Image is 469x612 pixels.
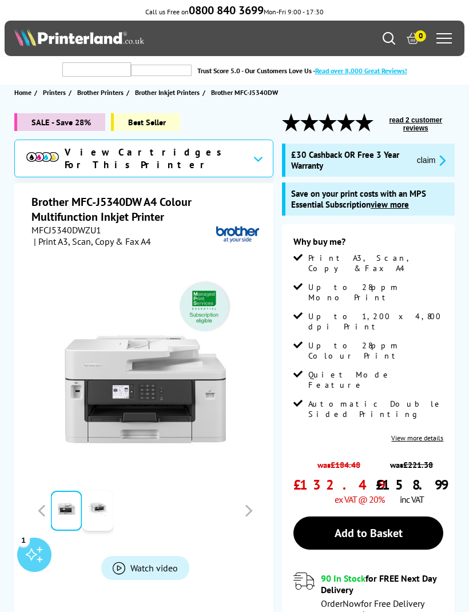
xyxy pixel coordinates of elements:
[189,3,264,18] b: 0800 840 3699
[130,562,178,574] span: Watch video
[293,236,443,253] div: Why buy me?
[383,32,395,45] a: Search
[57,276,234,454] img: Brother MFC-J5340DW
[77,86,124,98] span: Brother Printers
[331,459,360,470] strike: £184.48
[291,149,408,171] span: £30 Cashback OR Free 3 Year Warranty
[62,62,131,77] img: trustpilot rating
[31,194,260,224] h1: Brother MFC-J5340DW A4 Colour Multifunction Inkjet Printer
[65,146,244,171] span: View Cartridges For This Printer
[14,113,105,131] span: SALE - Save 28%
[308,399,443,419] span: Automatic Double Sided Printing
[400,494,424,505] span: inc VAT
[376,116,455,133] button: read 2 customer reviews
[211,86,281,98] a: Brother MFC-J5340DW
[293,516,443,550] a: Add to Basket
[77,86,126,98] a: Brother Printers
[315,66,407,75] span: Read over 8,000 Great Reviews!
[403,459,433,470] strike: £221.38
[135,86,200,98] span: Brother Inkjet Printers
[415,30,426,42] span: 0
[321,573,365,584] span: 90 In Stock
[407,32,419,45] a: 0
[14,86,34,98] a: Home
[14,28,234,49] a: Printerland Logo
[308,282,443,303] span: Up to 28ppm Mono Print
[216,226,259,243] img: Brother
[17,534,30,546] div: 1
[308,369,443,390] span: Quiet Mode Feature
[189,7,264,16] a: 0800 840 3699
[376,476,447,494] span: £158.99
[343,598,361,609] span: Now
[111,113,180,131] span: Best Seller
[293,476,384,494] span: £132.49
[43,86,66,98] span: Printers
[376,454,447,470] span: was
[131,65,192,76] img: trustpilot rating
[14,28,144,46] img: Printerland Logo
[43,86,69,98] a: Printers
[414,154,450,167] button: promo-description
[197,66,407,75] a: Trust Score 5.0 - Our Customers Love Us -Read over 8,000 Great Reviews!
[308,253,443,273] span: Print A3, Scan, Copy & Fax A4
[308,311,443,332] span: Up to 1,200 x 4,800 dpi Print
[31,224,101,236] span: MFCJ5340DWZU1
[371,199,409,210] u: view more
[335,494,384,505] span: ex VAT @ 20%
[321,573,443,595] div: for FREE Next Day Delivery
[308,340,443,361] span: Up to 28ppm Colour Print
[135,86,202,98] a: Brother Inkjet Printers
[293,454,384,470] span: was
[26,152,59,162] img: cmyk-icon.svg
[101,556,189,580] a: Product_All_Videos
[34,236,151,247] span: | Print A3, Scan, Copy & Fax A4
[391,434,443,442] a: View more details
[211,86,278,98] span: Brother MFC-J5340DW
[291,188,426,210] span: Save on your print costs with an MPS Essential Subscription
[14,86,31,98] span: Home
